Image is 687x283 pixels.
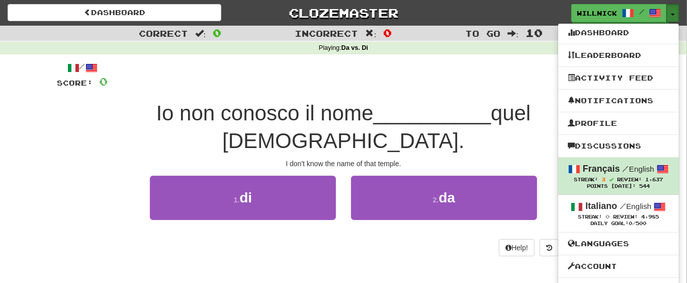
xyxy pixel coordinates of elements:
[234,196,240,204] small: 1 .
[614,214,638,220] span: Review:
[341,44,368,51] strong: Da vs. Di
[499,239,535,256] button: Help!
[526,27,543,39] span: 10
[383,27,392,39] span: 0
[439,190,456,205] span: da
[623,165,654,173] small: English
[642,214,659,220] span: 4,985
[213,27,221,39] span: 0
[558,139,679,153] a: Discussions
[295,28,359,38] span: Incorrect
[646,177,663,182] span: 1,637
[57,79,93,87] span: Score:
[373,101,491,125] span: __________
[150,176,336,220] button: 1.di
[606,214,610,220] span: 0
[57,61,108,74] div: /
[239,190,252,205] span: di
[578,214,603,220] span: Streak:
[610,177,614,182] span: Streak includes today.
[577,9,617,18] span: Willnick
[558,117,679,130] a: Profile
[508,29,519,38] span: :
[585,201,617,211] strong: Italiano
[620,201,626,210] span: /
[574,177,598,182] span: Streak:
[99,75,108,88] span: 0
[558,26,679,39] a: Dashboard
[558,72,679,85] a: Activity Feed
[156,101,374,125] span: Io non conosco il nome
[558,260,679,273] a: Account
[8,4,221,21] a: Dashboard
[623,164,629,173] span: /
[568,221,669,227] div: Daily Goal: /500
[568,183,669,190] div: Points [DATE]: 544
[57,159,630,169] div: I don't know the name of that temple.
[558,94,679,107] a: Notifications
[639,8,644,15] span: /
[629,221,633,226] span: 0
[236,4,450,22] a: Clozemaster
[558,237,679,250] a: Languages
[602,176,606,182] span: 3
[222,101,531,153] span: quel [DEMOGRAPHIC_DATA].
[558,49,679,62] a: Leaderboard
[618,177,642,182] span: Review:
[466,28,501,38] span: To go
[583,164,620,174] strong: Français
[620,202,651,210] small: English
[540,239,559,256] button: Round history (alt+y)
[351,176,537,220] button: 2.da
[558,195,679,232] a: Italiano /English Streak: 0 Review: 4,985 Daily Goal:0/500
[139,28,188,38] span: Correct
[558,158,679,194] a: Français /English Streak: 3 Review: 1,637 Points [DATE]: 544
[571,4,667,22] a: Willnick /
[433,196,439,204] small: 2 .
[366,29,377,38] span: :
[195,29,206,38] span: :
